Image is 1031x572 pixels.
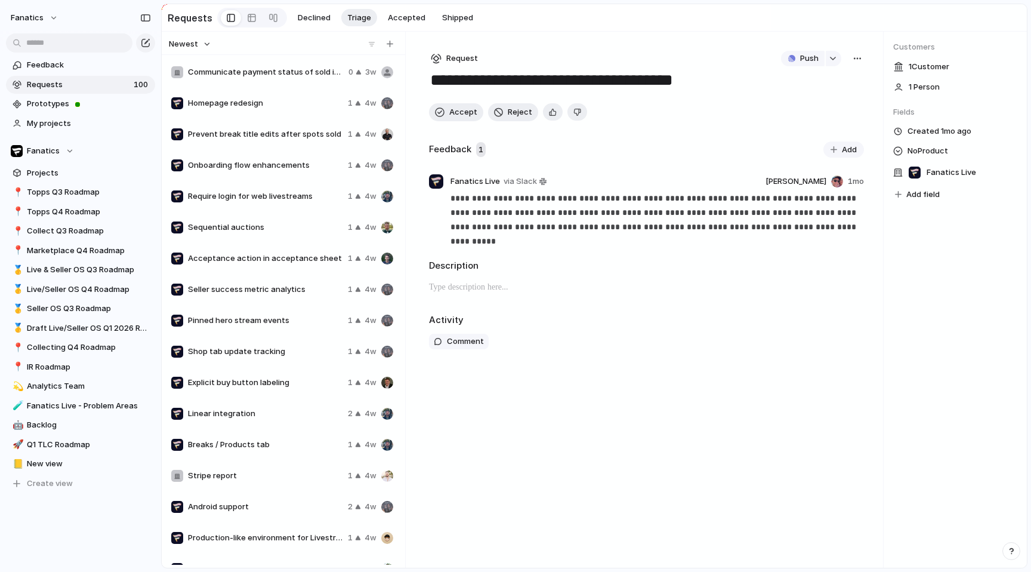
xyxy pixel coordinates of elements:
[909,81,940,93] span: 1 Person
[6,397,155,415] a: 🧪Fanatics Live - Problem Areas
[6,436,155,454] div: 🚀Q1 TLC Roadmap
[13,457,21,471] div: 📒
[13,438,21,451] div: 🚀
[365,190,376,202] span: 4w
[188,128,343,140] span: Prevent break title edits after spots sold
[27,439,151,451] span: Q1 TLC Roadmap
[188,377,343,389] span: Explicit buy button labeling
[848,176,864,187] span: 1mo
[909,61,949,73] span: 1 Customer
[27,225,151,237] span: Collect Q3 Roadmap
[27,118,151,130] span: My projects
[907,125,971,137] span: Created 1mo ago
[11,400,23,412] button: 🧪
[348,190,353,202] span: 1
[11,342,23,353] button: 📍
[27,79,130,91] span: Requests
[6,115,155,133] a: My projects
[13,380,21,393] div: 💫
[429,51,480,66] button: Request
[6,358,155,376] a: 📍IR Roadmap
[6,142,155,160] button: Fanatics
[13,419,21,432] div: 🤖
[6,261,155,279] div: 🥇Live & Seller OS Q3 Roadmap
[27,361,151,373] span: IR Roadmap
[27,458,151,470] span: New view
[429,143,471,156] h2: Feedback
[842,144,857,156] span: Add
[188,66,344,78] span: Communicate payment status of sold items
[11,380,23,392] button: 💫
[11,322,23,334] button: 🥇
[11,419,23,431] button: 🤖
[11,186,23,198] button: 📍
[13,399,21,413] div: 🧪
[348,346,353,358] span: 1
[27,206,151,218] span: Topps Q4 Roadmap
[442,12,473,24] span: Shipped
[6,242,155,260] div: 📍Marketplace Q4 Roadmap
[188,501,343,513] span: Android support
[6,319,155,337] a: 🥇Draft Live/Seller OS Q1 2026 Roadmap
[429,313,464,327] h2: Activity
[6,300,155,318] a: 🥇Seller OS Q3 Roadmap
[6,339,155,356] a: 📍Collecting Q4 Roadmap
[188,222,343,233] span: Sequential auctions
[188,315,343,327] span: Pinned hero stream events
[27,59,151,71] span: Feedback
[429,103,483,121] button: Accept
[6,222,155,240] a: 📍Collect Q3 Roadmap
[292,9,337,27] button: Declined
[450,176,500,187] span: Fanatics Live
[365,222,376,233] span: 4w
[27,478,73,490] span: Create view
[13,321,21,335] div: 🥇
[382,9,431,27] button: Accepted
[447,336,484,347] span: Comment
[501,174,549,189] a: via Slack
[927,167,976,179] span: Fanatics Live
[11,206,23,218] button: 📍
[348,284,353,296] span: 1
[907,144,948,158] span: No Product
[823,142,864,158] button: Add
[11,264,23,276] button: 🥇
[188,190,343,202] span: Require login for web livestreams
[13,186,21,199] div: 📍
[27,322,151,334] span: Draft Live/Seller OS Q1 2026 Roadmap
[27,400,151,412] span: Fanatics Live - Problem Areas
[11,361,23,373] button: 📍
[13,360,21,374] div: 📍
[6,377,155,395] a: 💫Analytics Team
[11,245,23,257] button: 📍
[169,38,198,50] span: Newest
[765,176,826,187] span: [PERSON_NAME]
[906,189,940,201] span: Add field
[365,501,376,513] span: 4w
[488,103,538,121] button: Reject
[800,53,819,64] span: Push
[6,455,155,473] a: 📒New view
[11,284,23,296] button: 🥇
[893,106,1017,118] span: Fields
[348,501,353,513] span: 2
[348,470,353,482] span: 1
[449,106,477,118] span: Accept
[365,284,376,296] span: 4w
[365,470,376,482] span: 4w
[167,36,213,52] button: Newest
[27,380,151,392] span: Analytics Team
[188,284,343,296] span: Seller success metric analytics
[365,532,376,544] span: 4w
[11,303,23,315] button: 🥇
[348,66,353,78] span: 0
[6,56,155,74] a: Feedback
[893,41,1017,53] span: Customers
[365,128,376,140] span: 4w
[6,416,155,434] a: 🤖Backlog
[446,53,478,64] span: Request
[11,12,44,24] span: fanatics
[188,253,343,265] span: Acceptance action in acceptance sheet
